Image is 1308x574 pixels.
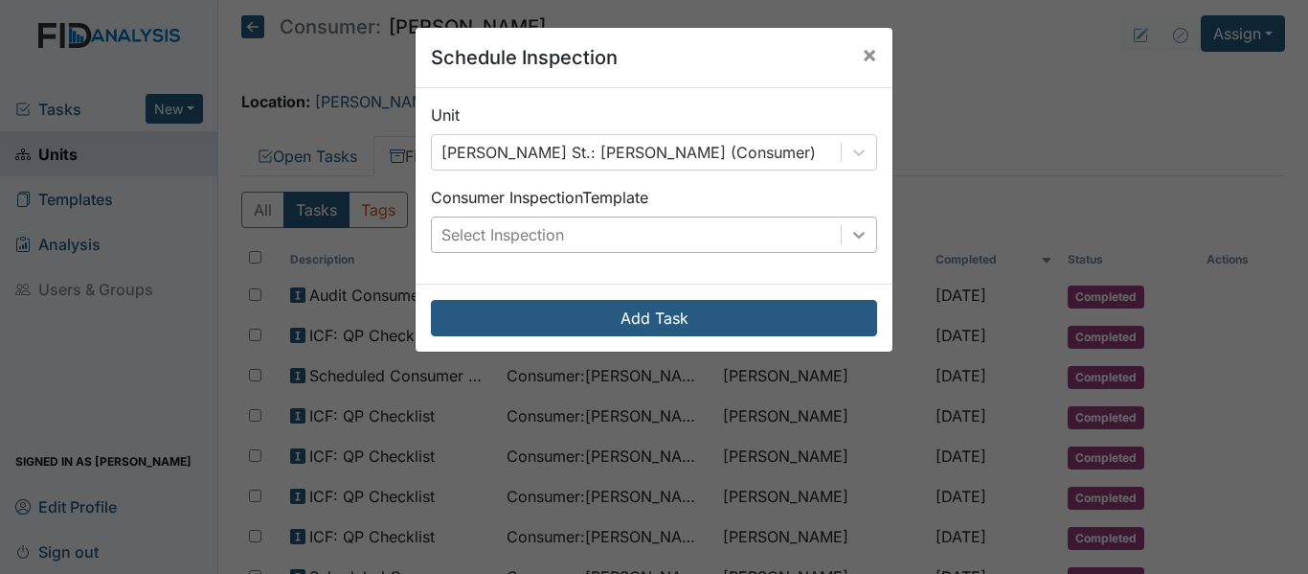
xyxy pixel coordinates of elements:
[441,223,564,246] div: Select Inspection
[862,40,877,68] span: ×
[441,141,816,164] div: [PERSON_NAME] St.: [PERSON_NAME] (Consumer)
[846,28,892,81] button: Close
[431,103,460,126] label: Unit
[431,300,877,336] button: Add Task
[431,43,618,72] h5: Schedule Inspection
[431,186,648,209] label: Consumer Inspection Template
